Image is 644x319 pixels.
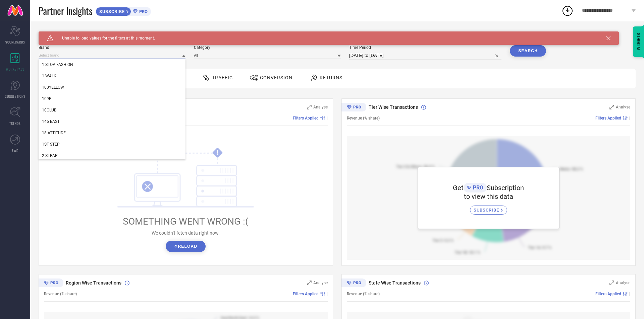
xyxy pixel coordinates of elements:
div: Premium [341,103,366,113]
span: 2 STRAP [42,153,58,158]
input: Select time period [349,52,501,60]
span: Revenue (% share) [347,292,380,296]
svg: Zoom [307,281,312,285]
span: Brand [39,45,185,50]
span: Category [194,45,341,50]
span: Time Period [349,45,501,50]
span: 109F [42,96,51,101]
div: 1 STOP FASHION [39,59,185,70]
span: Partner Insights [39,4,92,18]
span: Analyse [313,105,328,109]
span: Returns [320,75,342,80]
span: | [629,116,630,121]
span: Analyse [616,105,630,109]
div: 18 ATTITUDE [39,127,185,139]
span: 100YELLOW [42,85,64,90]
div: 1 WALK [39,70,185,82]
div: 109F [39,93,185,104]
input: Select brand [39,52,185,59]
button: Search [510,45,546,57]
span: Filters Applied [293,292,319,296]
div: 100YELLOW [39,82,185,93]
span: Region Wise Transactions [66,280,121,286]
div: 145 EAST [39,116,185,127]
div: Premium [341,278,366,289]
a: SUBSCRIBE [470,201,507,215]
tspan: ! [217,149,218,157]
a: SUBSCRIBEPRO [96,5,151,16]
span: 1 WALK [42,74,56,78]
span: Analyse [313,281,328,285]
span: PRO [471,184,483,191]
span: SUGGESTIONS [5,94,25,99]
span: Filters Applied [595,116,621,121]
span: 18 ATTITUDE [42,131,66,135]
span: to view this data [464,192,513,201]
div: 10CLUB [39,104,185,116]
span: SUBSCRIBE [474,208,501,213]
span: Filters Applied [293,116,319,121]
svg: Zoom [307,105,312,109]
div: 1ST STEP [39,139,185,150]
button: ↻Reload [166,241,206,252]
span: | [629,292,630,296]
span: FWD [12,148,18,153]
span: Unable to load values for the filters at this moment. [54,36,155,41]
span: | [327,292,328,296]
span: Get [453,184,464,192]
span: Tier Wise Transactions [369,104,418,110]
div: Open download list [561,5,574,17]
span: | [327,116,328,121]
div: 2 STRAP [39,150,185,161]
span: PRO [138,9,148,14]
span: SYSTEM WORKSPACE [39,31,85,37]
span: Conversion [260,75,292,80]
span: Subscription [487,184,524,192]
span: Revenue (% share) [44,292,77,296]
span: We couldn’t fetch data right now. [152,230,220,236]
span: Revenue (% share) [347,116,380,121]
span: Traffic [212,75,233,80]
svg: Zoom [609,105,614,109]
div: Premium [39,278,63,289]
span: 1ST STEP [42,142,60,147]
span: TRENDS [9,121,21,126]
span: 1 STOP FASHION [42,62,73,67]
span: 145 EAST [42,119,60,124]
svg: Zoom [609,281,614,285]
span: State Wise Transactions [369,280,421,286]
span: SUBSCRIBE [96,9,126,14]
span: Analyse [616,281,630,285]
span: Filters Applied [595,292,621,296]
span: 10CLUB [42,108,56,112]
span: SCORECARDS [5,39,25,45]
span: SOMETHING WENT WRONG :( [123,216,249,227]
span: WORKSPACE [6,67,24,72]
